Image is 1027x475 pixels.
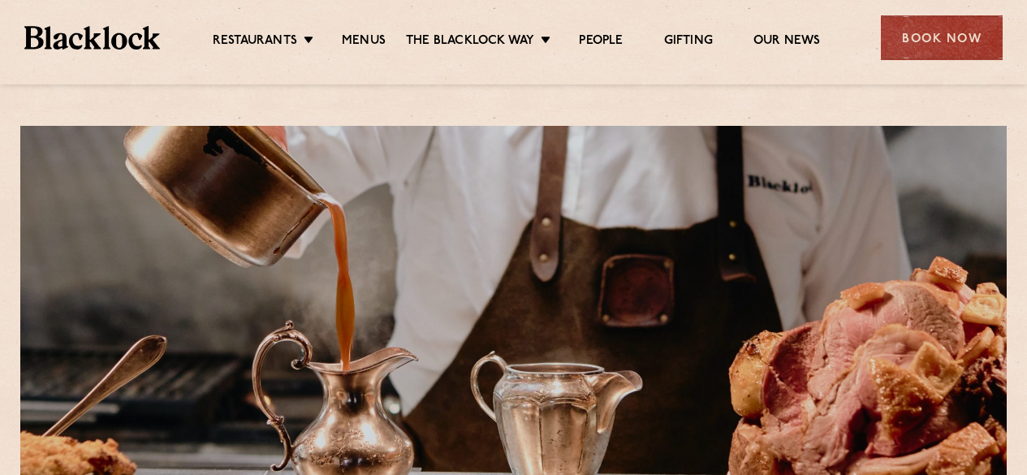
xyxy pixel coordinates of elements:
a: Our News [753,33,821,51]
img: BL_Textured_Logo-footer-cropped.svg [24,26,160,49]
div: Book Now [881,15,1003,60]
a: People [579,33,623,51]
a: Gifting [664,33,713,51]
a: The Blacklock Way [406,33,534,51]
a: Menus [342,33,386,51]
a: Restaurants [213,33,297,51]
